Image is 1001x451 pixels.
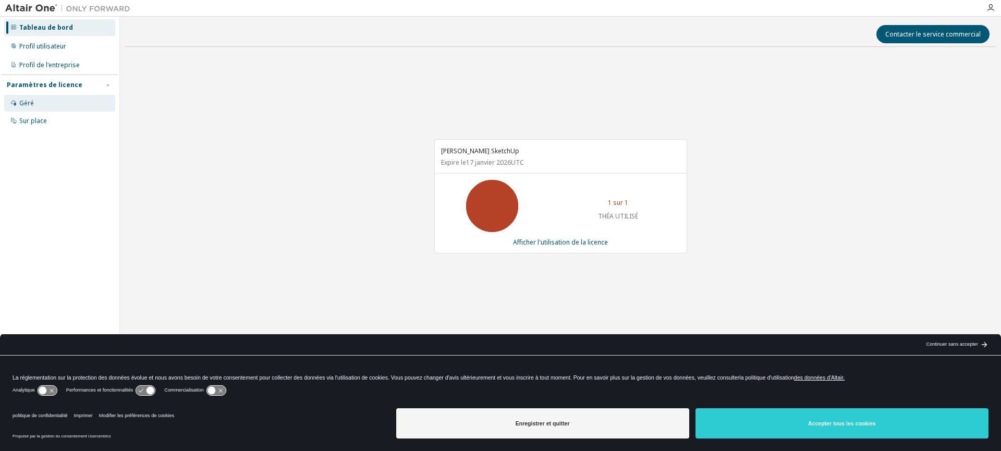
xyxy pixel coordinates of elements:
[441,158,466,167] font: Expire le
[876,25,990,43] button: Contacter le service commercial
[19,23,73,32] font: Tableau de bord
[19,42,66,51] font: Profil utilisateur
[5,3,136,14] img: Altaïr Un
[885,30,981,39] font: Contacter le service commercial
[598,212,638,221] font: THÉA UTILISÉ
[19,116,47,125] font: Sur place
[19,60,80,69] font: Profil de l'entreprise
[511,158,524,167] font: UTC
[608,198,628,207] font: 1 sur 1
[466,158,511,167] font: 17 janvier 2026
[513,238,608,247] font: Afficher l'utilisation de la licence
[441,147,519,155] font: [PERSON_NAME] SketchUp
[19,99,34,107] font: Géré
[7,80,82,89] font: Paramètres de licence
